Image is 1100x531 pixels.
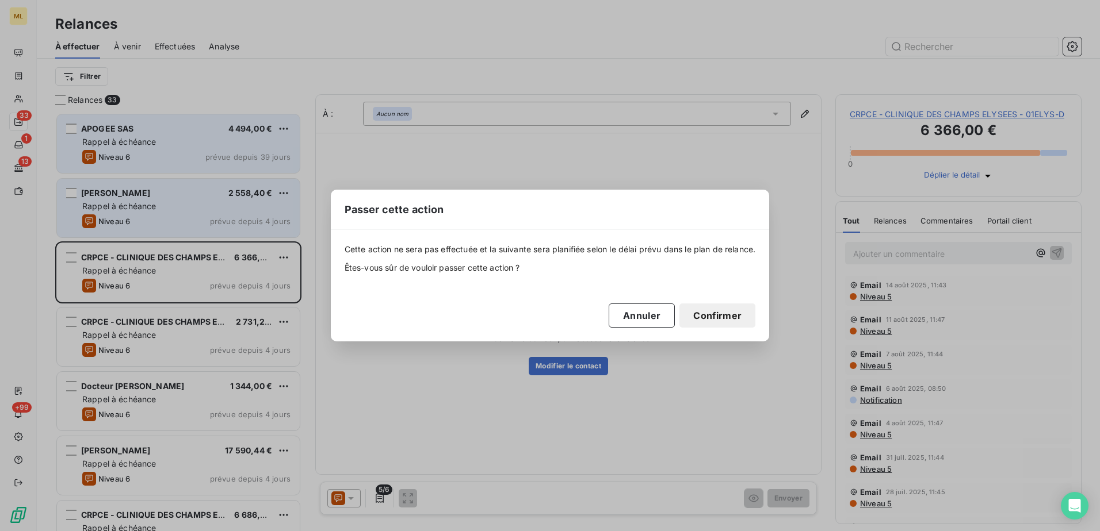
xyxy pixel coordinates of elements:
span: Êtes-vous sûr de vouloir passer cette action ? [345,262,756,274]
span: Passer cette action [345,202,444,217]
button: Annuler [609,303,675,328]
span: Cette action ne sera pas effectuée et la suivante sera planifiée selon le délai prévu dans le pla... [345,244,756,255]
button: Confirmer [679,303,755,328]
div: Open Intercom Messenger [1061,492,1088,520]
